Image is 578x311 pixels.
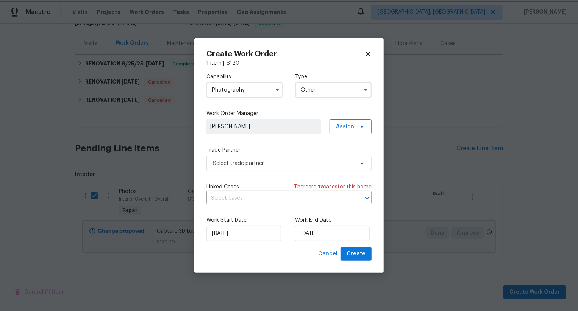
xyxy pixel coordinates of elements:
label: Capability [206,73,283,81]
input: Select... [206,82,283,98]
span: $ 120 [227,61,239,66]
input: Select... [295,82,372,98]
input: M/D/YYYY [295,226,370,241]
div: 1 item | [206,59,372,67]
input: Select cases [206,193,350,204]
button: Create [341,247,372,261]
button: Open [362,193,372,204]
span: There are case s for this home [294,183,372,191]
span: Select trade partner [213,160,354,167]
label: Work Order Manager [206,110,372,117]
span: [PERSON_NAME] [210,123,317,131]
span: Cancel [318,249,337,259]
span: Linked Cases [206,183,239,191]
label: Work Start Date [206,216,283,224]
button: Show options [361,86,370,95]
h2: Create Work Order [206,50,365,58]
label: Work End Date [295,216,372,224]
label: Type [295,73,372,81]
button: Show options [273,86,282,95]
span: Create [347,249,366,259]
label: Trade Partner [206,146,372,154]
input: M/D/YYYY [206,226,281,241]
button: Cancel [315,247,341,261]
span: Assign [336,123,354,131]
span: 17 [318,184,323,190]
